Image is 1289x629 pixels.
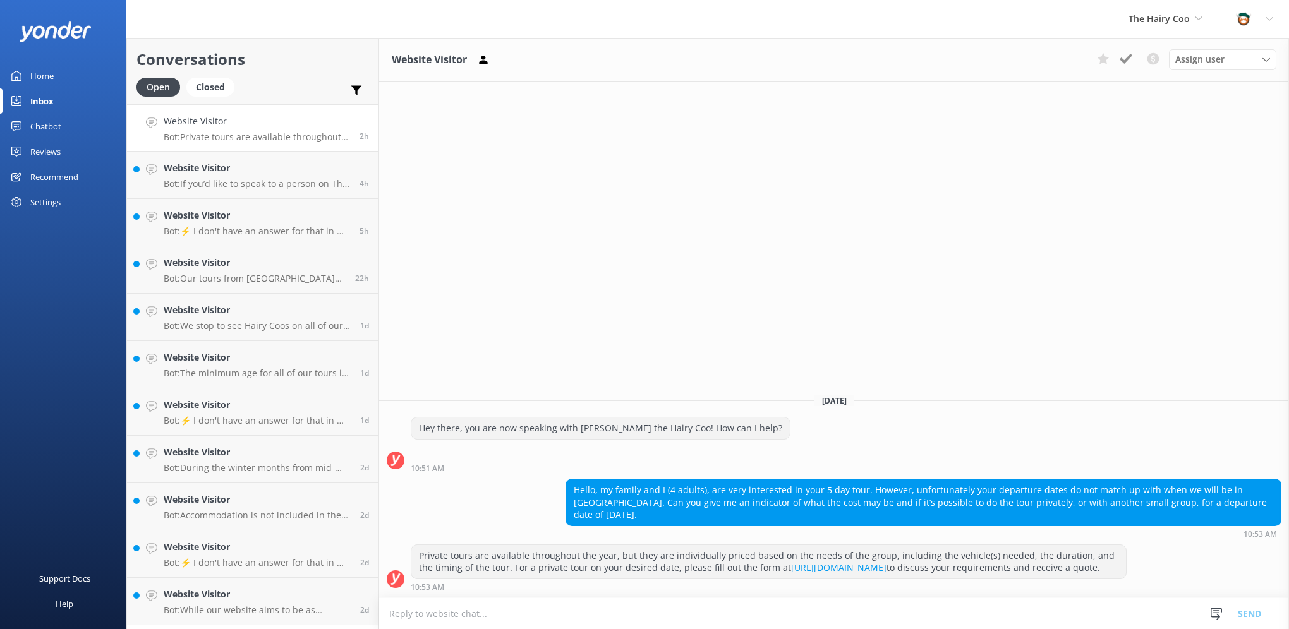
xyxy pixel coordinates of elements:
[411,417,790,439] div: Hey there, you are now speaking with [PERSON_NAME] the Hairy Coo! How can I help?
[164,493,351,506] h4: Website Visitor
[360,415,369,426] span: Oct 11 2025 02:42pm (UTC +01:00) Europe/Dublin
[30,88,54,114] div: Inbox
[411,582,1127,591] div: Oct 13 2025 10:53am (UTC +01:00) Europe/Dublin
[164,557,351,568] p: Bot: ⚡ I don't have an answer for that in my knowledge base. Please try and rephrase your questio...
[127,483,378,530] a: Website VisitorBot:Accommodation is not included in the price of our tours to the [GEOGRAPHIC_DAT...
[411,584,444,591] strong: 10:53 AM
[127,199,378,246] a: Website VisitorBot:⚡ I don't have an answer for that in my knowledge base. Please try and rephras...
[136,80,186,93] a: Open
[164,415,351,426] p: Bot: ⚡ I don't have an answer for that in my knowledge base. Please try and rephrase your questio...
[360,604,369,615] span: Oct 10 2025 03:10pm (UTC +01:00) Europe/Dublin
[1129,13,1190,25] span: The Hairy Coo
[164,256,346,270] h4: Website Visitor
[30,164,78,189] div: Recommend
[164,225,350,237] p: Bot: ⚡ I don't have an answer for that in my knowledge base. Please try and rephrase your questio...
[164,445,351,459] h4: Website Visitor
[392,52,467,68] h3: Website Visitor
[30,63,54,88] div: Home
[127,388,378,436] a: Website VisitorBot:⚡ I don't have an answer for that in my knowledge base. Please try and rephras...
[127,104,378,152] a: Website VisitorBot:Private tours are available throughout the year, but they are individually pri...
[164,540,351,554] h4: Website Visitor
[127,246,378,294] a: Website VisitorBot:Our tours from [GEOGRAPHIC_DATA] depart from [STREET_ADDRESS], in front of [GE...
[360,368,369,378] span: Oct 11 2025 06:08pm (UTC +01:00) Europe/Dublin
[566,529,1281,538] div: Oct 13 2025 10:53am (UTC +01:00) Europe/Dublin
[164,208,350,222] h4: Website Visitor
[164,462,351,474] p: Bot: During the winter months from mid-November to March, the farmer takes the Hairy Coos away fo...
[360,225,369,236] span: Oct 13 2025 08:26am (UTC +01:00) Europe/Dublin
[360,131,369,141] span: Oct 13 2025 10:53am (UTC +01:00) Europe/Dublin
[164,161,350,175] h4: Website Visitor
[360,320,369,331] span: Oct 12 2025 10:07am (UTC +01:00) Europe/Dublin
[164,303,351,317] h4: Website Visitor
[19,21,92,42] img: yonder-white-logo.png
[186,78,234,97] div: Closed
[791,561,887,573] a: [URL][DOMAIN_NAME]
[136,78,180,97] div: Open
[411,545,1126,578] div: Private tours are available throughout the year, but they are individually priced based on the ne...
[1169,49,1276,69] div: Assign User
[411,465,444,472] strong: 10:51 AM
[164,604,351,616] p: Bot: While our website aims to be as descriptive as possible regarding what you will see on tour,...
[56,591,73,616] div: Help
[186,80,241,93] a: Closed
[164,178,350,189] p: Bot: If you’d like to speak to a person on The Hairy Coo team, you can contact us directly by ema...
[164,273,346,284] p: Bot: Our tours from [GEOGRAPHIC_DATA] depart from [STREET_ADDRESS], in front of [GEOGRAPHIC_DATA]...
[164,368,351,379] p: Bot: The minimum age for all of our tours is [DEMOGRAPHIC_DATA], and we cannot make any exemption...
[164,131,350,143] p: Bot: Private tours are available throughout the year, but they are individually priced based on t...
[411,464,790,472] div: Oct 13 2025 10:51am (UTC +01:00) Europe/Dublin
[136,47,369,71] h2: Conversations
[360,462,369,473] span: Oct 11 2025 05:37am (UTC +01:00) Europe/Dublin
[1244,530,1277,538] strong: 10:53 AM
[1175,52,1225,66] span: Assign user
[127,578,378,625] a: Website VisitorBot:While our website aims to be as descriptive as possible regarding what you wil...
[355,273,369,284] span: Oct 12 2025 03:35pm (UTC +01:00) Europe/Dublin
[360,557,369,568] span: Oct 10 2025 03:25pm (UTC +01:00) Europe/Dublin
[164,510,351,521] p: Bot: Accommodation is not included in the price of our tours to the [GEOGRAPHIC_DATA]. For the 3-...
[127,436,378,483] a: Website VisitorBot:During the winter months from mid-November to March, the farmer takes the Hair...
[1234,9,1253,28] img: 457-1738239164.png
[39,566,90,591] div: Support Docs
[164,398,351,412] h4: Website Visitor
[30,189,61,215] div: Settings
[30,139,61,164] div: Reviews
[164,350,351,364] h4: Website Visitor
[30,114,61,139] div: Chatbot
[127,530,378,578] a: Website VisitorBot:⚡ I don't have an answer for that in my knowledge base. Please try and rephras...
[360,178,369,189] span: Oct 13 2025 09:13am (UTC +01:00) Europe/Dublin
[164,320,351,332] p: Bot: We stop to see Hairy Coos on all of our tours, except for the 1-day tour to [GEOGRAPHIC_DATA...
[127,294,378,341] a: Website VisitorBot:We stop to see Hairy Coos on all of our tours, except for the 1-day tour to [G...
[566,479,1281,525] div: Hello, my family and I (4 adults), are very interested in your 5 day tour. However, unfortunately...
[814,395,854,406] span: [DATE]
[164,587,351,601] h4: Website Visitor
[164,114,350,128] h4: Website Visitor
[127,341,378,388] a: Website VisitorBot:The minimum age for all of our tours is [DEMOGRAPHIC_DATA], and we cannot make...
[360,510,369,520] span: Oct 10 2025 06:15pm (UTC +01:00) Europe/Dublin
[127,152,378,199] a: Website VisitorBot:If you’d like to speak to a person on The Hairy Coo team, you can contact us d...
